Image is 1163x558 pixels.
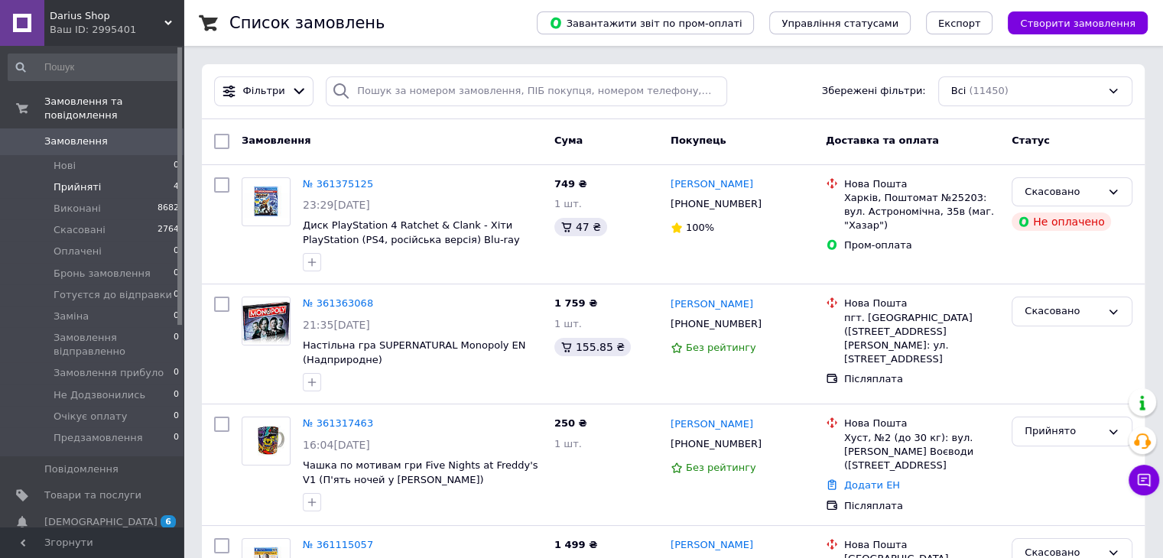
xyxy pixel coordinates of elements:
div: Пром-оплата [844,238,999,252]
span: Створити замовлення [1020,18,1135,29]
div: Не оплачено [1012,212,1110,231]
a: Диск PlayStation 4 Ratchet & Clank - Хіти PlayStation (PS4, російська версія) Blu-ray [303,219,520,245]
span: Замовлення [242,135,310,146]
span: Всі [951,84,966,99]
span: Настільна гра SUPERNATURAL Monopoly EN (Надприродне) [303,339,525,365]
span: Фільтри [243,84,285,99]
span: 1 шт. [554,318,582,329]
a: [PERSON_NAME] [671,297,753,312]
span: 250 ₴ [554,417,587,429]
span: Скасовані [54,223,106,237]
div: Післяплата [844,372,999,386]
span: Доставка та оплата [826,135,939,146]
span: Без рейтингу [686,462,756,473]
span: 16:04[DATE] [303,439,370,451]
a: [PERSON_NAME] [671,417,753,432]
span: Виконані [54,202,101,216]
a: Фото товару [242,417,291,466]
span: Повідомлення [44,462,119,476]
button: Створити замовлення [1008,11,1148,34]
span: 1 шт. [554,198,582,209]
a: № 361317463 [303,417,373,429]
span: Cума [554,135,583,146]
a: № 361363068 [303,297,373,309]
span: Замовлення [44,135,108,148]
span: Замовлення та повідомлення [44,95,184,122]
span: 1 759 ₴ [554,297,597,309]
span: Заміна [54,310,89,323]
a: Фото товару [242,177,291,226]
span: 1 шт. [554,438,582,449]
span: 6 [161,515,176,528]
span: Бронь замовлення [54,267,151,281]
span: Darius Shop [50,9,164,23]
span: Управління статусами [781,18,898,29]
span: 749 ₴ [554,178,587,190]
span: Замовлення прибуло [54,366,164,380]
span: [PHONE_NUMBER] [671,198,762,209]
div: пгт. [GEOGRAPHIC_DATA] ([STREET_ADDRESS][PERSON_NAME]: ул. [STREET_ADDRESS] [844,311,999,367]
span: 0 [174,410,179,423]
span: Не Додзвонились [54,388,145,402]
span: Без рейтингу [686,342,756,353]
button: Управління статусами [769,11,911,34]
span: [DEMOGRAPHIC_DATA] [44,515,158,529]
span: 0 [174,388,179,402]
input: Пошук за номером замовлення, ПІБ покупця, номером телефону, Email, номером накладної [326,76,727,106]
span: 2764 [158,223,179,237]
span: Прийняті [54,180,101,194]
span: 0 [174,267,179,281]
span: Завантажити звіт по пром-оплаті [549,16,742,30]
a: № 361115057 [303,539,373,550]
span: Готуєтся до відправки [54,288,172,302]
span: 4 [174,180,179,194]
div: Нова Пошта [844,538,999,552]
div: Нова Пошта [844,177,999,191]
span: 0 [174,288,179,302]
span: Предзамовлення [54,431,142,445]
span: Статус [1012,135,1050,146]
div: Ваш ID: 2995401 [50,23,184,37]
img: Фото товару [242,426,290,458]
a: Додати ЕН [844,479,900,491]
span: Нові [54,159,76,173]
button: Експорт [926,11,993,34]
span: 23:29[DATE] [303,199,370,211]
span: 0 [174,331,179,358]
a: Створити замовлення [992,17,1148,28]
span: 100% [686,222,714,233]
div: Скасовано [1025,184,1101,200]
img: Фото товару [242,186,290,218]
img: Фото товару [242,297,290,345]
span: Товари та послуги [44,488,141,502]
a: [PERSON_NAME] [671,177,753,192]
div: Прийнято [1025,423,1101,440]
div: 155.85 ₴ [554,338,631,356]
span: Збережені фільтри: [822,84,926,99]
span: 0 [174,310,179,323]
h1: Список замовлень [229,14,385,32]
span: Замовлення відправленно [54,331,174,358]
div: Нова Пошта [844,297,999,310]
span: 0 [174,366,179,380]
div: Харків, Поштомат №25203: вул. Астрономічна, 35в (маг. "Хазар") [844,191,999,233]
div: Хуст, №2 (до 30 кг): вул. [PERSON_NAME] Воєводи ([STREET_ADDRESS] [844,431,999,473]
a: № 361375125 [303,178,373,190]
span: 0 [174,245,179,258]
a: [PERSON_NAME] [671,538,753,553]
span: 0 [174,159,179,173]
span: (11450) [969,85,1009,96]
a: Чашка по мотивам гри Five Nights at Freddy's V1 (П'ять ночей у [PERSON_NAME]) [303,459,538,485]
span: 21:35[DATE] [303,319,370,331]
span: Покупець [671,135,726,146]
span: Оплачені [54,245,102,258]
button: Завантажити звіт по пром-оплаті [537,11,754,34]
span: 1 499 ₴ [554,539,597,550]
input: Пошук [8,54,180,81]
div: Післяплата [844,499,999,513]
div: Нова Пошта [844,417,999,430]
span: Очікує оплату [54,410,127,423]
span: Експорт [938,18,981,29]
